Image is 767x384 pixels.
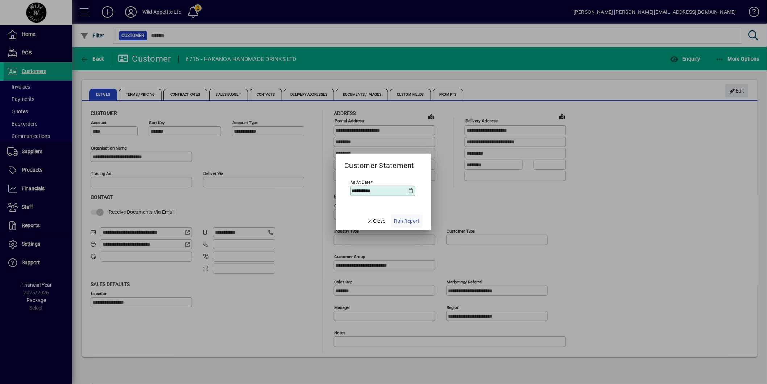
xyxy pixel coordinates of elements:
button: Run Report [391,215,423,228]
h2: Customer Statement [336,154,423,171]
span: Close [367,217,386,225]
span: Run Report [394,217,420,225]
mat-label: As at Date [351,180,371,185]
button: Close [364,215,389,228]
